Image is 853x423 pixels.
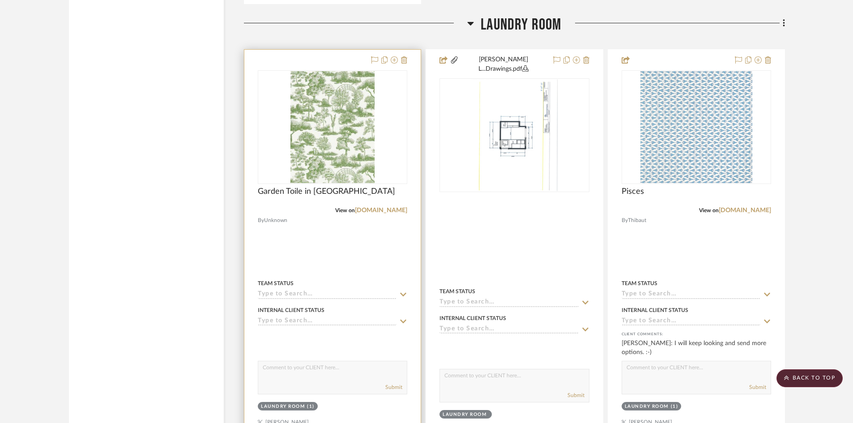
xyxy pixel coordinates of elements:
input: Type to Search… [258,291,397,299]
div: Internal Client Status [439,314,506,322]
div: Team Status [439,287,475,295]
span: View on [699,208,719,213]
div: Internal Client Status [622,306,688,314]
button: Submit [567,391,584,399]
div: Team Status [622,279,657,287]
a: [DOMAIN_NAME] [355,207,407,214]
img: Garden Toile in Green [290,71,375,183]
span: Thibaut [628,216,646,225]
button: [PERSON_NAME] L...Drawings.pdf [459,55,547,74]
a: [DOMAIN_NAME] [719,207,771,214]
div: (1) [307,403,315,410]
input: Type to Search… [622,291,760,299]
div: Team Status [258,279,294,287]
img: null [471,79,558,191]
span: By [622,216,628,225]
button: Submit [749,383,766,391]
div: Internal Client Status [258,306,324,314]
scroll-to-top-button: BACK TO TOP [776,369,843,387]
span: Pisces [622,187,644,197]
span: Unknown [264,216,287,225]
span: Laundry Room [481,15,561,34]
div: Laundry Room [261,403,305,410]
input: Type to Search… [622,317,760,326]
span: View on [335,208,355,213]
div: (1) [671,403,678,410]
div: Laundry Room [443,411,486,418]
input: Type to Search… [439,325,578,334]
div: Laundry Room [625,403,669,410]
button: Submit [385,383,402,391]
div: [PERSON_NAME]: I will keep looking and send more options. :-) [622,339,771,357]
input: Type to Search… [258,317,397,326]
img: Pisces [640,71,752,183]
span: Garden Toile in [GEOGRAPHIC_DATA] [258,187,395,197]
span: By [258,216,264,225]
input: Type to Search… [439,299,578,307]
